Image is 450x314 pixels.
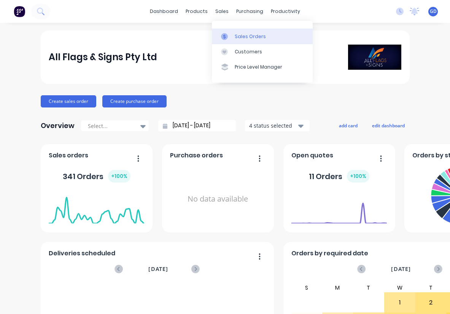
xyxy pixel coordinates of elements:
div: S [291,283,322,292]
a: Price Level Manager [212,59,313,75]
button: add card [334,120,363,130]
div: Overview [41,118,75,133]
button: edit dashboard [367,120,410,130]
div: T [353,283,384,292]
a: Sales Orders [212,29,313,44]
button: Create sales order [41,95,96,107]
div: 4 status selected [249,122,297,130]
div: 341 Orders [63,170,130,183]
span: GD [430,8,437,15]
div: 2 [415,293,446,312]
div: W [384,283,415,292]
div: Price Level Manager [235,64,282,70]
div: Customers [235,48,262,55]
span: Purchase orders [170,151,223,160]
span: [DATE] [148,265,168,273]
button: Create purchase order [102,95,167,107]
div: No data available [170,163,266,235]
div: M [322,283,353,292]
div: products [182,6,211,17]
a: Customers [212,44,313,59]
span: Sales orders [49,151,88,160]
div: sales [211,6,232,17]
div: productivity [267,6,304,17]
div: 1 [385,293,415,312]
div: 11 Orders [309,170,369,183]
div: purchasing [232,6,267,17]
span: Open quotes [291,151,333,160]
div: All Flags & Signs Pty Ltd [49,50,157,65]
div: + 100 % [108,170,130,183]
button: 4 status selected [245,120,310,131]
img: Factory [14,6,25,17]
div: + 100 % [347,170,369,183]
div: T [415,283,446,292]
a: dashboard [146,6,182,17]
div: Sales Orders [235,33,266,40]
img: All Flags & Signs Pty Ltd [348,45,401,70]
span: [DATE] [391,265,411,273]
